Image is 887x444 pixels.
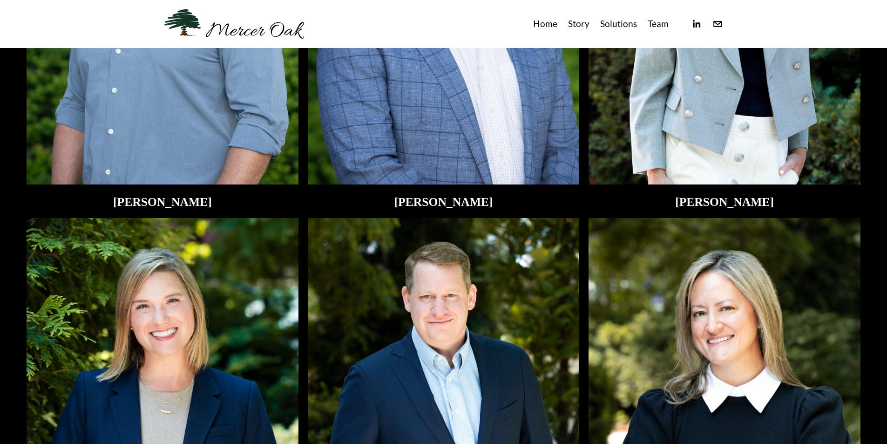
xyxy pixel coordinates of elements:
[589,196,860,209] h2: [PERSON_NAME]
[600,16,637,32] a: Solutions
[308,196,580,209] h2: [PERSON_NAME]
[712,19,723,29] a: info@merceroaklaw.com
[568,16,589,32] a: Story
[648,16,669,32] a: Team
[27,196,298,209] h2: [PERSON_NAME]
[533,16,557,32] a: Home
[691,19,702,29] a: linkedin-unauth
